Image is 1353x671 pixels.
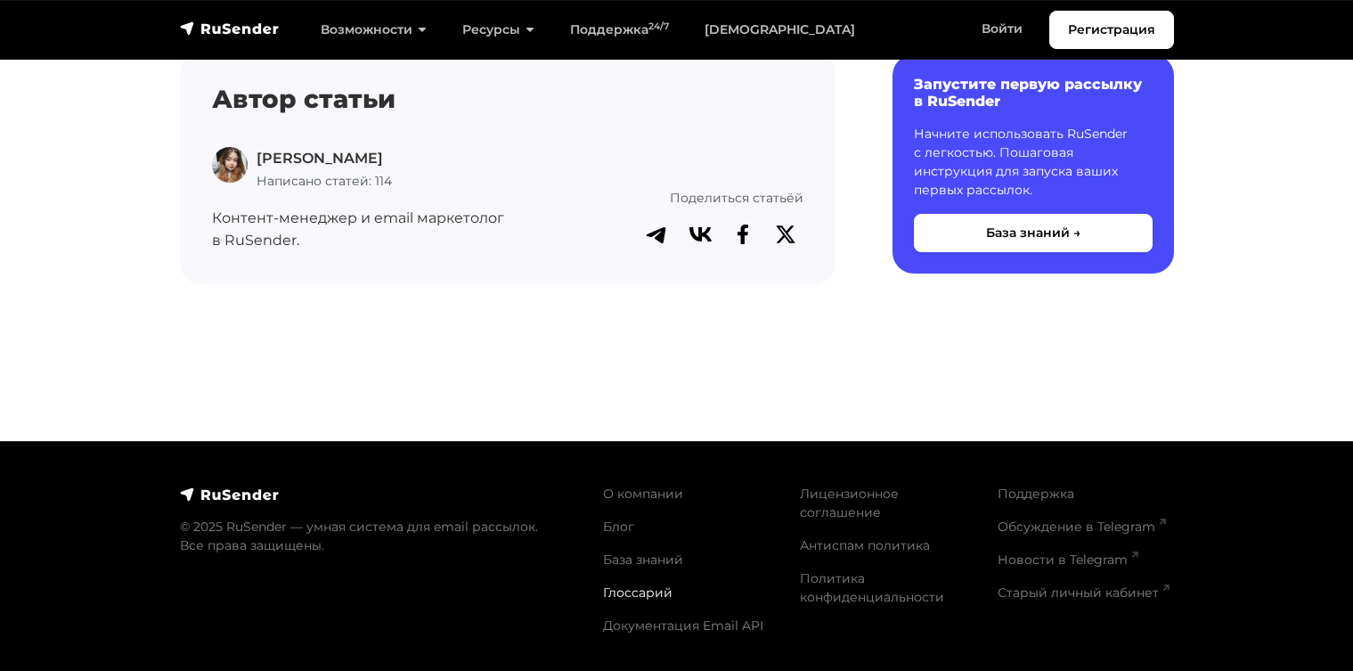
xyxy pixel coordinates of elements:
img: RuSender [180,486,280,503]
button: База знаний → [914,214,1153,252]
a: Старый личный кабинет [998,585,1170,601]
p: [PERSON_NAME] [257,147,392,170]
a: Обсуждение в Telegram [998,519,1166,535]
span: Написано статей: 114 [257,173,392,189]
a: Новости в Telegram [998,552,1138,568]
a: Возможности [303,12,444,48]
p: Поделиться статьёй [569,188,803,208]
p: Начните использовать RuSender с легкостью. Пошаговая инструкция для запуска ваших первых рассылок. [914,125,1153,200]
p: © 2025 RuSender — умная система для email рассылок. Все права защищены. [180,518,582,555]
a: [DEMOGRAPHIC_DATA] [687,12,873,48]
a: Поддержка24/7 [552,12,687,48]
a: Запустите первую рассылку в RuSender Начните использовать RuSender с легкостью. Пошаговая инструк... [892,55,1174,274]
a: Блог [603,519,634,535]
img: RuSender [180,20,280,37]
p: Контент-менеджер и email маркетолог в RuSender. [212,207,548,252]
a: Поддержка [998,486,1074,502]
a: О компании [603,486,683,502]
a: Документация Email API [603,618,763,634]
a: База знаний [603,552,683,568]
a: Антиспам политика [800,537,930,553]
a: Политика конфиденциальности [800,570,944,605]
a: Глоссарий [603,585,672,601]
h4: Автор статьи [212,85,803,115]
sup: 24/7 [648,20,669,32]
h6: Запустите первую рассылку в RuSender [914,77,1153,110]
a: Войти [964,11,1040,47]
a: Ресурсы [444,12,552,48]
a: Лицензионное соглашение [800,486,899,520]
a: Регистрация [1049,11,1174,49]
